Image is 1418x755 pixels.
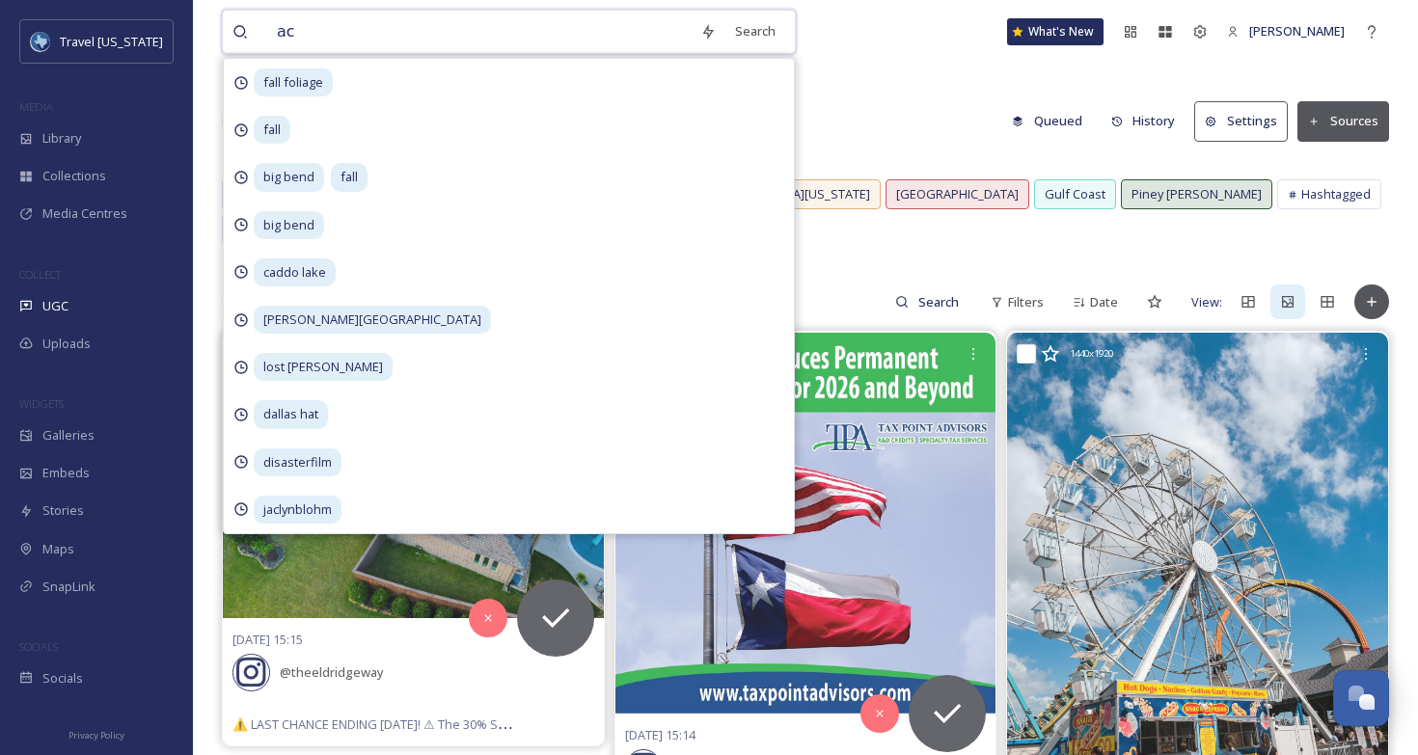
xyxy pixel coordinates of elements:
span: Stories [42,501,84,520]
span: lost [PERSON_NAME] [254,353,393,381]
button: Queued [1002,102,1092,140]
span: 9.8k posts [222,293,278,311]
button: Sources [1297,101,1389,141]
img: images%20%281%29.jpeg [31,32,50,51]
span: [PERSON_NAME] [1249,22,1345,40]
span: jaclynblohm [254,496,341,524]
span: big bend [254,163,324,191]
span: caddo lake [254,258,336,286]
input: Search your library [267,11,691,53]
span: Hashtagged [1301,185,1371,203]
span: disasterfilm [254,448,341,476]
span: Socials [42,669,83,688]
a: History [1102,102,1195,140]
span: SOCIALS [19,639,58,654]
a: Settings [1194,101,1297,141]
span: fall [331,163,368,191]
span: Date [1090,293,1118,311]
a: [PERSON_NAME] [1217,13,1354,50]
span: MEDIA [19,99,53,114]
button: History [1102,102,1186,140]
div: Search [725,13,785,50]
span: 1440 x 1920 [1070,347,1113,361]
span: Gulf Coast [1045,185,1105,203]
span: Travel [US_STATE] [60,33,163,50]
span: Piney [PERSON_NAME] [1132,185,1262,203]
input: Search [909,283,971,321]
span: Media Centres [42,204,127,223]
span: fall foliage [254,68,333,96]
span: @ theeldridgeway [280,663,384,681]
span: COLLECT [19,267,61,282]
span: View: [1191,293,1222,311]
a: Privacy Policy [68,722,124,745]
a: What's New [1007,18,1104,45]
button: Open Chat [1333,670,1389,726]
span: fall [254,116,290,144]
span: Galleries [42,426,95,445]
span: Collections [42,167,106,185]
span: big bend [254,211,324,239]
a: Queued [1002,102,1102,140]
span: Uploads [42,335,91,353]
span: Embeds [42,464,90,482]
span: Privacy Policy [68,729,124,742]
span: Maps [42,540,74,558]
img: Take a look at Texas’ new R&D tax credit legislation. Read more: https://taxpointadvisors.com/blo... [615,333,996,714]
span: Library [42,129,81,148]
span: [PERSON_NAME][GEOGRAPHIC_DATA] [254,306,491,334]
span: Filters [1008,293,1044,311]
span: SnapLink [42,578,95,596]
span: [GEOGRAPHIC_DATA] [896,185,1019,203]
span: [DATE] 15:15 [232,631,303,648]
span: dallas hat [254,400,328,428]
button: Settings [1194,101,1288,141]
span: WIDGETS [19,396,64,411]
span: UGC [42,297,68,315]
span: [DATE] 15:14 [625,726,695,743]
